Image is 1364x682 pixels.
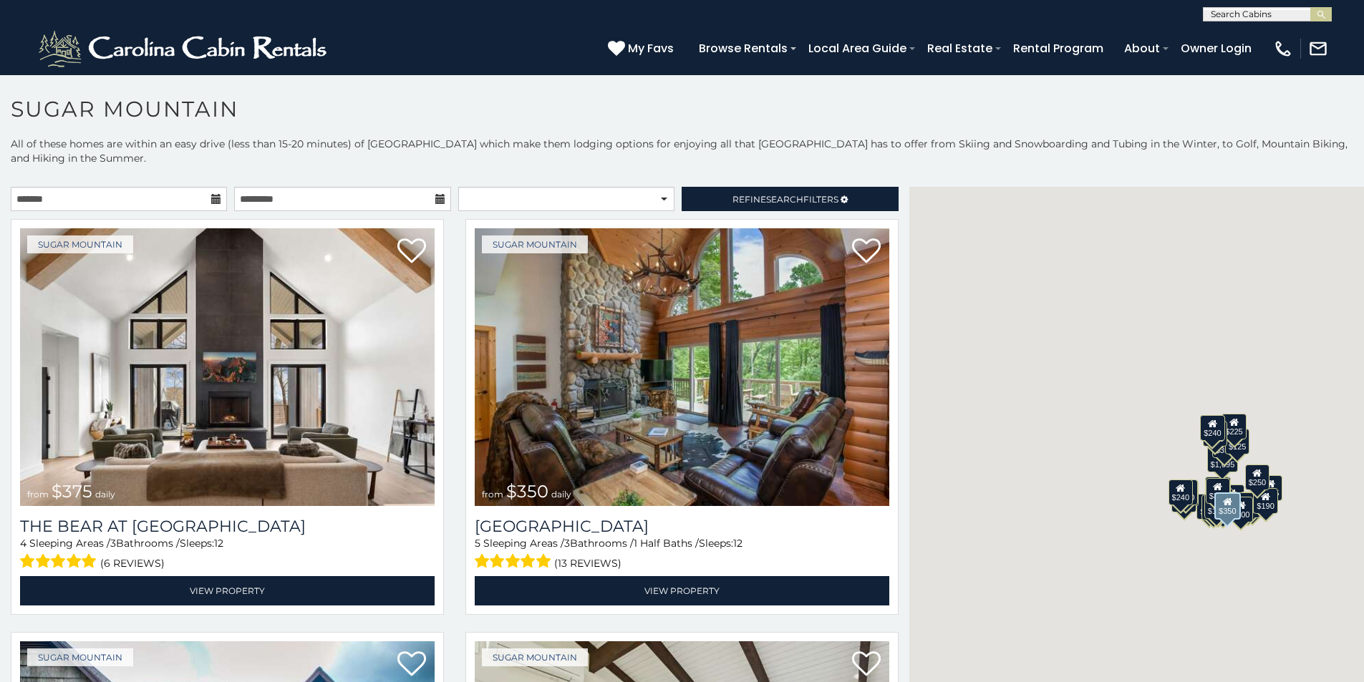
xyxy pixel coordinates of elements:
[1174,36,1259,61] a: Owner Login
[95,489,115,500] span: daily
[482,648,588,666] a: Sugar Mountain
[692,36,795,61] a: Browse Rentals
[1202,495,1227,520] div: $155
[1225,429,1249,454] div: $125
[733,537,743,550] span: 12
[475,517,889,536] h3: Grouse Moor Lodge
[1207,447,1239,472] div: $1,095
[551,489,571,500] span: daily
[1254,488,1278,514] div: $190
[628,39,674,57] span: My Favs
[397,237,426,267] a: Add to favorites
[852,650,881,680] a: Add to favorites
[1220,484,1244,510] div: $200
[1245,464,1269,490] div: $250
[1204,493,1229,519] div: $175
[1117,36,1167,61] a: About
[20,517,435,536] h3: The Bear At Sugar Mountain
[27,235,133,253] a: Sugar Mountain
[20,537,26,550] span: 4
[475,536,889,573] div: Sleeping Areas / Bathrooms / Sleeps:
[801,36,914,61] a: Local Area Guide
[682,187,898,211] a: RefineSearchFilters
[766,194,803,205] span: Search
[110,537,116,550] span: 3
[475,537,480,550] span: 5
[27,489,49,500] span: from
[52,481,92,502] span: $375
[475,517,889,536] a: [GEOGRAPHIC_DATA]
[475,576,889,605] a: View Property
[506,481,548,502] span: $350
[214,537,223,550] span: 12
[482,489,503,500] span: from
[20,536,435,573] div: Sleeping Areas / Bathrooms / Sleeps:
[475,228,889,506] img: Grouse Moor Lodge
[1258,475,1282,501] div: $155
[732,194,838,205] span: Refine Filters
[1169,479,1193,505] div: $240
[1205,477,1229,502] div: $190
[1273,39,1293,59] img: phone-regular-white.png
[1206,478,1230,504] div: $300
[397,650,426,680] a: Add to favorites
[608,39,677,58] a: My Favs
[852,237,881,267] a: Add to favorites
[1308,39,1328,59] img: mail-regular-white.png
[1006,36,1111,61] a: Rental Program
[20,228,435,506] img: The Bear At Sugar Mountain
[920,36,1000,61] a: Real Estate
[1215,492,1241,520] div: $350
[1222,414,1247,439] div: $225
[27,648,133,666] a: Sugar Mountain
[1229,497,1253,522] div: $500
[1201,415,1225,441] div: $240
[475,228,889,506] a: Grouse Moor Lodge from $350 daily
[634,537,699,550] span: 1 Half Baths /
[564,537,570,550] span: 3
[20,228,435,506] a: The Bear At Sugar Mountain from $375 daily
[20,517,435,536] a: The Bear At [GEOGRAPHIC_DATA]
[482,235,588,253] a: Sugar Mountain
[100,554,165,573] span: (6 reviews)
[1236,492,1260,518] div: $195
[554,554,621,573] span: (13 reviews)
[20,576,435,605] a: View Property
[36,27,333,70] img: White-1-2.png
